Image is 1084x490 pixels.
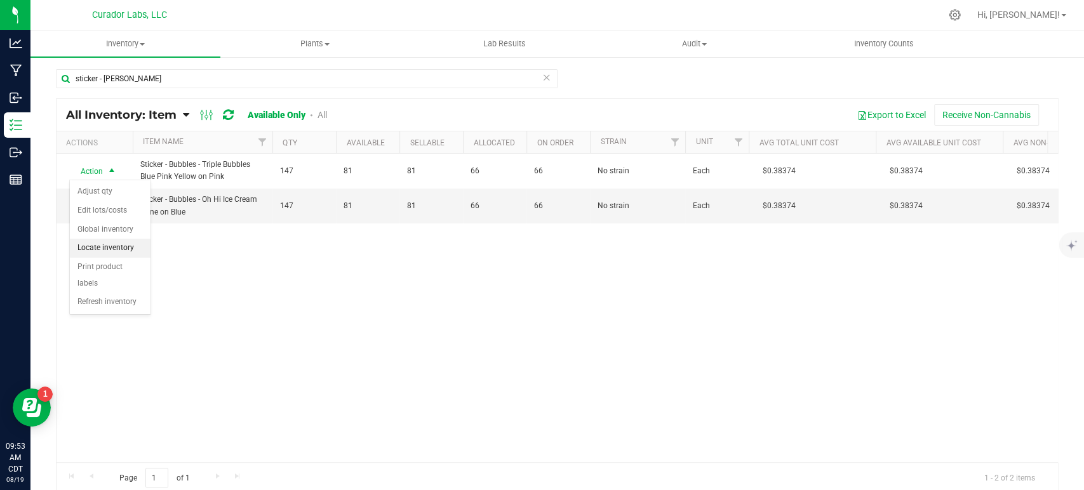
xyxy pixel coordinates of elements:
span: $0.38374 [756,162,802,180]
span: $0.38374 [883,162,929,180]
a: Allocated [473,138,514,147]
span: Each [693,200,741,212]
div: Actions [66,138,128,147]
li: Adjust qty [70,182,151,201]
span: Inventory Counts [837,38,931,50]
li: Global inventory [70,220,151,239]
span: select [104,162,120,180]
span: Lab Results [466,38,543,50]
span: 81 [344,200,392,212]
a: Lab Results [410,30,599,57]
span: Curador Labs, LLC [92,10,167,20]
a: All [318,110,327,120]
inline-svg: Reports [10,173,22,186]
iframe: Resource center [13,388,51,427]
span: 147 [280,200,328,212]
a: Inventory Counts [789,30,979,57]
a: Avg Total Unit Cost [759,138,838,147]
a: Filter [664,131,685,153]
a: All Inventory: Item [66,108,183,122]
input: Search Item Name, Retail Display Name, SKU, Part Number... [56,69,558,88]
a: Qty [283,138,297,147]
button: Receive Non-Cannabis [934,104,1039,126]
span: Each [693,165,741,177]
span: Sticker - Bubbles - Oh Hi Ice Cream Cone on Blue [140,194,265,218]
a: On Order [537,138,573,147]
span: Page of 1 [109,468,200,487]
p: 09:53 AM CDT [6,440,25,475]
a: Available Only [248,110,305,120]
li: Print product labels [70,258,151,293]
span: Inventory [30,38,220,50]
span: Action [69,162,104,180]
span: Hi, [PERSON_NAME]! [977,10,1060,20]
span: 66 [534,165,582,177]
input: 1 [145,468,168,487]
span: $0.38374 [756,197,802,215]
iframe: Resource center unread badge [37,387,53,402]
div: Manage settings [947,9,963,21]
span: Plants [221,38,410,50]
inline-svg: Inventory [10,119,22,131]
span: 1 - 2 of 2 items [974,468,1045,487]
span: 81 [407,200,455,212]
a: Audit [599,30,789,57]
span: 66 [471,200,519,212]
span: 66 [534,200,582,212]
span: No strain [598,200,678,212]
a: Filter [728,131,749,153]
span: No strain [598,165,678,177]
a: Strain [600,137,626,146]
li: Locate inventory [70,239,151,258]
a: Plants [220,30,410,57]
span: $0.38374 [1010,162,1056,180]
a: Avg Available Unit Cost [886,138,980,147]
span: 81 [344,165,392,177]
inline-svg: Manufacturing [10,64,22,77]
span: $0.38374 [883,197,929,215]
span: All Inventory: Item [66,108,177,122]
inline-svg: Analytics [10,37,22,50]
a: Inventory [30,30,220,57]
inline-svg: Inbound [10,91,22,104]
li: Refresh inventory [70,293,151,312]
a: Item Name [143,137,184,146]
a: Unit [695,137,713,146]
inline-svg: Outbound [10,146,22,159]
li: Edit lots/costs [70,201,151,220]
button: Export to Excel [849,104,934,126]
span: Audit [600,38,789,50]
span: $0.38374 [1010,197,1056,215]
a: Available [346,138,384,147]
span: 66 [471,165,519,177]
span: 81 [407,165,455,177]
a: Sellable [410,138,444,147]
span: Sticker - Bubbles - Triple Bubbles Blue Pink Yellow on Pink [140,159,265,183]
span: 147 [280,165,328,177]
a: Filter [251,131,272,153]
p: 08/19 [6,475,25,484]
span: Clear [542,69,551,86]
